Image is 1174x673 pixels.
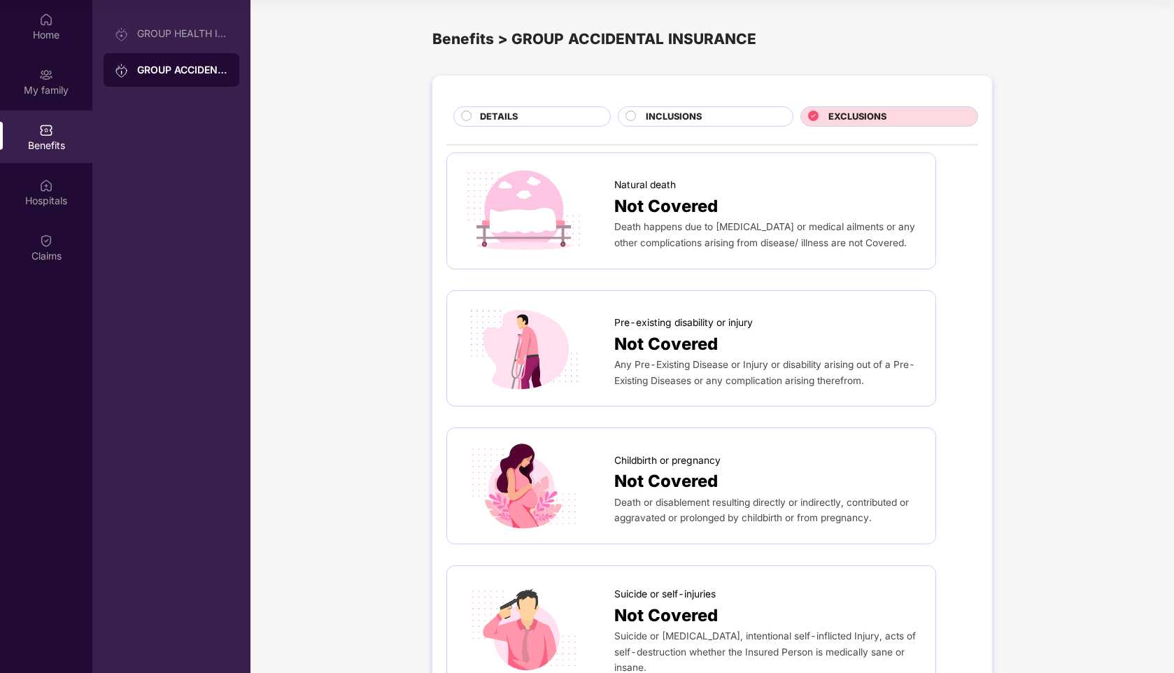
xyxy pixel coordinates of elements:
span: DETAILS [480,110,518,124]
span: Not Covered [614,602,718,629]
div: Benefits > GROUP ACCIDENTAL INSURANCE [432,28,992,51]
img: icon [461,584,586,672]
span: Death or disablement resulting directly or indirectly, contributed or aggravated or prolonged by ... [614,497,909,524]
span: INCLUSIONS [646,110,702,124]
img: svg+xml;base64,PHN2ZyB3aWR0aD0iMjAiIGhlaWdodD0iMjAiIHZpZXdCb3g9IjAgMCAyMCAyMCIgZmlsbD0ibm9uZSIgeG... [39,68,53,82]
img: svg+xml;base64,PHN2ZyB3aWR0aD0iMjAiIGhlaWdodD0iMjAiIHZpZXdCb3g9IjAgMCAyMCAyMCIgZmlsbD0ibm9uZSIgeG... [115,27,129,41]
span: EXCLUSIONS [828,110,886,124]
img: icon [461,305,586,392]
span: Any Pre-Existing Disease or Injury or disability arising out of a Pre-Existing Diseases or any co... [614,359,915,386]
span: Natural death [614,178,676,193]
div: GROUP ACCIDENTAL INSURANCE [137,63,228,77]
span: Death happens due to [MEDICAL_DATA] or medical ailments or any other complications arising from d... [614,221,915,248]
span: Pre-existing disability or injury [614,316,753,331]
div: GROUP HEALTH INSURANCE [137,28,228,39]
span: Not Covered [614,331,718,357]
img: icon [461,442,586,530]
img: svg+xml;base64,PHN2ZyBpZD0iSG9tZSIgeG1sbnM9Imh0dHA6Ly93d3cudzMub3JnLzIwMDAvc3ZnIiB3aWR0aD0iMjAiIG... [39,13,53,27]
span: Suicide or [MEDICAL_DATA], intentional self-inflicted Injury, acts of self-destruction whether th... [614,630,916,673]
img: svg+xml;base64,PHN2ZyB3aWR0aD0iMjAiIGhlaWdodD0iMjAiIHZpZXdCb3g9IjAgMCAyMCAyMCIgZmlsbD0ibm9uZSIgeG... [115,64,129,78]
img: svg+xml;base64,PHN2ZyBpZD0iQmVuZWZpdHMiIHhtbG5zPSJodHRwOi8vd3d3LnczLm9yZy8yMDAwL3N2ZyIgd2lkdGg9Ij... [39,123,53,137]
span: Suicide or self-injuries [614,587,716,602]
span: Childbirth or pregnancy [614,453,721,469]
img: icon [461,167,586,255]
span: Not Covered [614,193,718,220]
img: svg+xml;base64,PHN2ZyBpZD0iQ2xhaW0iIHhtbG5zPSJodHRwOi8vd3d3LnczLm9yZy8yMDAwL3N2ZyIgd2lkdGg9IjIwIi... [39,234,53,248]
span: Not Covered [614,468,718,495]
img: svg+xml;base64,PHN2ZyBpZD0iSG9zcGl0YWxzIiB4bWxucz0iaHR0cDovL3d3dy53My5vcmcvMjAwMC9zdmciIHdpZHRoPS... [39,178,53,192]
